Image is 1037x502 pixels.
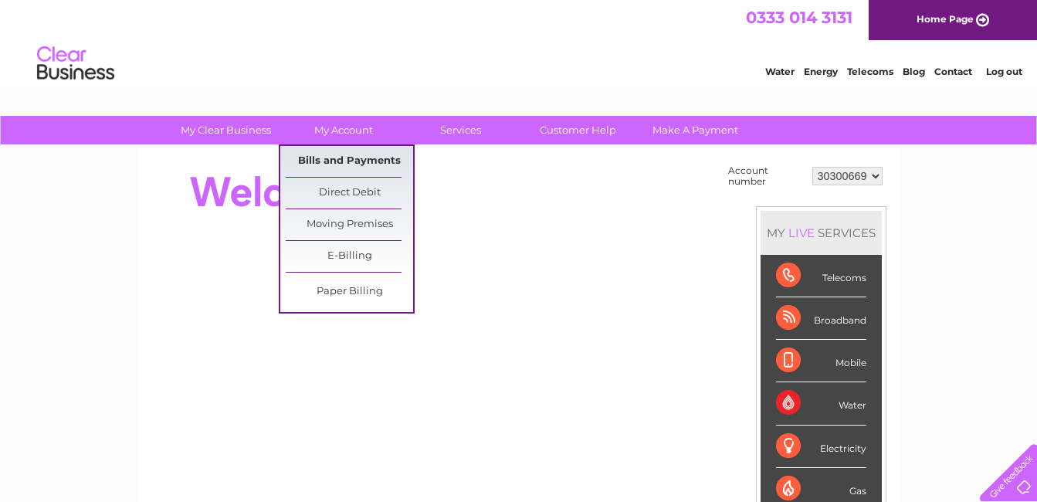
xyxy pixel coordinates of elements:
[514,116,642,144] a: Customer Help
[776,426,866,468] div: Electricity
[286,276,413,307] a: Paper Billing
[162,116,290,144] a: My Clear Business
[280,116,407,144] a: My Account
[804,66,838,77] a: Energy
[397,116,524,144] a: Services
[903,66,925,77] a: Blog
[286,209,413,240] a: Moving Premises
[632,116,759,144] a: Make A Payment
[776,340,866,382] div: Mobile
[986,66,1022,77] a: Log out
[776,382,866,425] div: Water
[785,226,818,240] div: LIVE
[286,241,413,272] a: E-Billing
[776,297,866,340] div: Broadband
[746,8,852,27] a: 0333 014 3131
[761,211,882,255] div: MY SERVICES
[765,66,795,77] a: Water
[286,146,413,177] a: Bills and Payments
[154,8,884,75] div: Clear Business is a trading name of Verastar Limited (registered in [GEOGRAPHIC_DATA] No. 3667643...
[286,178,413,209] a: Direct Debit
[847,66,893,77] a: Telecoms
[36,40,115,87] img: logo.png
[776,255,866,297] div: Telecoms
[934,66,972,77] a: Contact
[724,161,808,191] td: Account number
